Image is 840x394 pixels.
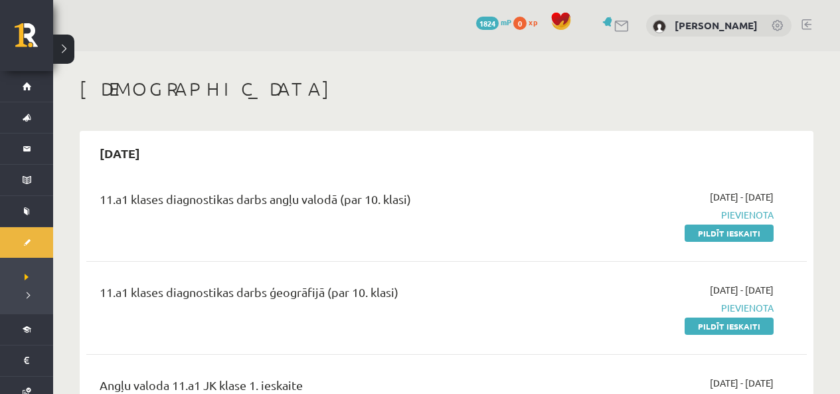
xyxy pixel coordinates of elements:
span: [DATE] - [DATE] [710,190,774,204]
h1: [DEMOGRAPHIC_DATA] [80,78,813,100]
a: Pildīt ieskaiti [685,225,774,242]
a: Rīgas 1. Tālmācības vidusskola [15,23,53,56]
span: [DATE] - [DATE] [710,376,774,390]
span: mP [501,17,511,27]
span: 1824 [476,17,499,30]
img: Daniela Fedukoviča [653,20,666,33]
h2: [DATE] [86,138,153,169]
span: 0 [513,17,527,30]
a: 0 xp [513,17,544,27]
span: Pievienota [562,301,774,315]
a: [PERSON_NAME] [675,19,758,32]
span: xp [529,17,537,27]
span: [DATE] - [DATE] [710,283,774,297]
span: Pievienota [562,208,774,222]
a: 1824 mP [476,17,511,27]
div: 11.a1 klases diagnostikas darbs angļu valodā (par 10. klasi) [100,190,543,215]
a: Pildīt ieskaiti [685,318,774,335]
div: 11.a1 klases diagnostikas darbs ģeogrāfijā (par 10. klasi) [100,283,543,308]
